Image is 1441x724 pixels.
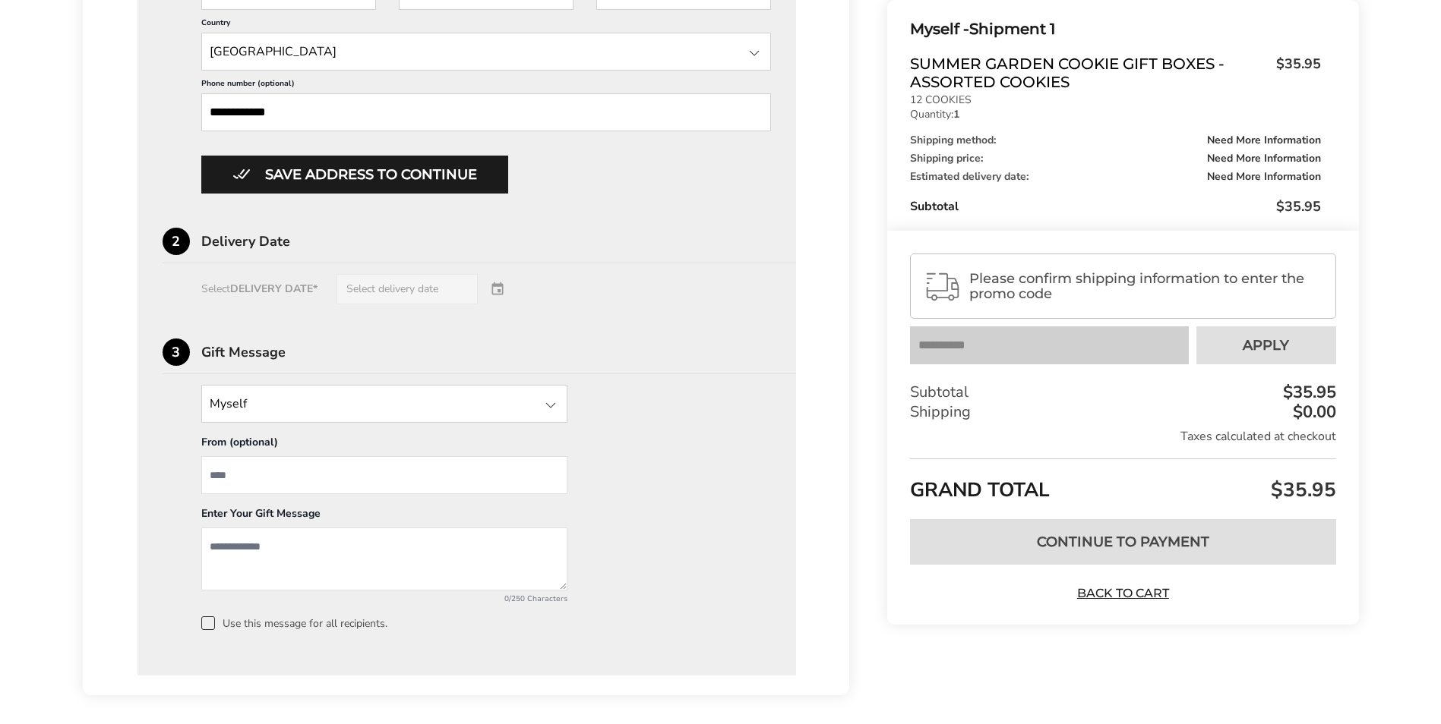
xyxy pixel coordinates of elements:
[1269,55,1321,87] span: $35.95
[163,338,190,366] div: 3
[1070,585,1176,602] a: Back to Cart
[201,17,772,33] label: Country
[910,20,969,38] span: Myself -
[910,458,1335,508] div: GRAND TOTAL
[910,519,1335,565] button: Continue to Payment
[201,506,567,527] div: Enter Your Gift Message
[910,17,1320,42] div: Shipment 1
[910,197,1320,216] div: Subtotal
[1243,338,1289,352] span: Apply
[201,616,772,630] label: Use this message for all recipients.
[1207,135,1321,146] span: Need More Information
[1207,153,1321,164] span: Need More Information
[910,55,1268,91] span: Summer Garden Cookie Gift Boxes - Assorted Cookies
[910,135,1320,146] div: Shipping method:
[201,593,567,604] div: 0/250 Characters
[1267,477,1336,503] span: $35.95
[163,228,190,255] div: 2
[201,235,797,248] div: Delivery Date
[1207,172,1321,182] span: Need More Information
[910,402,1335,422] div: Shipping
[1279,384,1336,401] div: $35.95
[201,78,772,93] label: Phone number (optional)
[201,345,797,359] div: Gift Message
[201,33,772,71] input: State
[910,153,1320,164] div: Shipping price:
[1276,197,1321,216] span: $35.95
[201,456,567,494] input: From
[201,156,508,194] button: Button save address
[201,385,567,423] input: State
[969,271,1322,301] span: Please confirm shipping information to enter the promo code
[953,107,959,121] strong: 1
[910,109,1320,120] p: Quantity:
[1196,326,1336,364] button: Apply
[910,382,1335,402] div: Subtotal
[910,172,1320,182] div: Estimated delivery date:
[910,95,1320,105] p: 12 COOKIES
[910,55,1320,91] a: Summer Garden Cookie Gift Boxes - Assorted Cookies$35.95
[1289,404,1336,420] div: $0.00
[910,428,1335,445] div: Taxes calculated at checkout
[201,435,567,456] div: From (optional)
[201,527,567,590] textarea: Add a message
